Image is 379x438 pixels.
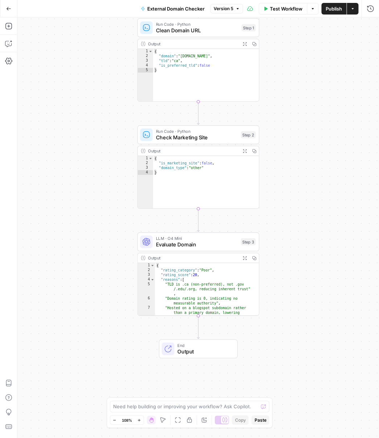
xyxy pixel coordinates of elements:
[156,241,237,249] span: Evaluate Domain
[138,161,153,165] div: 2
[321,3,346,15] button: Publish
[241,131,256,138] div: Step 2
[197,316,199,339] g: Edge from step_3 to end
[122,417,132,423] span: 108%
[137,18,259,102] div: Run Code · PythonClean Domain URLStep 1Output{ "domain":"[DOMAIN_NAME]", "tld":"ca", "is_preferre...
[177,342,231,348] span: End
[138,63,153,68] div: 4
[138,273,155,277] div: 3
[197,102,199,124] g: Edge from step_1 to step_2
[326,5,342,12] span: Publish
[136,3,209,15] button: External Domain Checker
[259,3,307,15] button: Test Workflow
[232,415,248,425] button: Copy
[137,125,259,209] div: Run Code · PythonCheck Marketing SiteStep 2Output{ "is_marketing_site":false, "domain_type":"other"}
[138,296,155,306] div: 6
[156,134,237,142] span: Check Marketing Site
[138,277,155,282] div: 4
[214,5,233,12] span: Version 5
[138,263,155,268] div: 1
[150,263,155,268] span: Toggle code folding, rows 1 through 11
[147,5,205,12] span: External Domain Checker
[150,277,155,282] span: Toggle code folding, rows 4 through 9
[138,54,153,58] div: 2
[156,21,238,27] span: Run Code · Python
[148,156,153,161] span: Toggle code folding, rows 1 through 4
[138,170,153,175] div: 4
[251,415,269,425] button: Paste
[235,417,246,423] span: Copy
[270,5,302,12] span: Test Workflow
[148,148,238,154] div: Output
[210,4,243,13] button: Version 5
[137,339,259,358] div: EndOutput
[138,165,153,170] div: 3
[156,128,237,134] span: Run Code · Python
[243,224,252,231] span: Test
[138,306,155,320] div: 7
[241,238,256,245] div: Step 3
[138,68,153,73] div: 5
[138,282,155,296] div: 5
[148,255,238,261] div: Output
[156,26,238,34] span: Clean Domain URL
[138,156,153,161] div: 1
[231,222,255,232] button: Test
[137,232,259,316] div: LLM · O4 MiniEvaluate DomainStep 3TestOutput{ "rating_category":"Poor", "rating_score":20, "reaso...
[138,268,155,273] div: 2
[254,417,266,423] span: Paste
[177,348,231,356] span: Output
[138,58,153,63] div: 3
[148,41,238,47] div: Output
[242,24,256,32] div: Step 1
[138,49,153,54] div: 1
[148,49,153,54] span: Toggle code folding, rows 1 through 5
[156,235,237,241] span: LLM · O4 Mini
